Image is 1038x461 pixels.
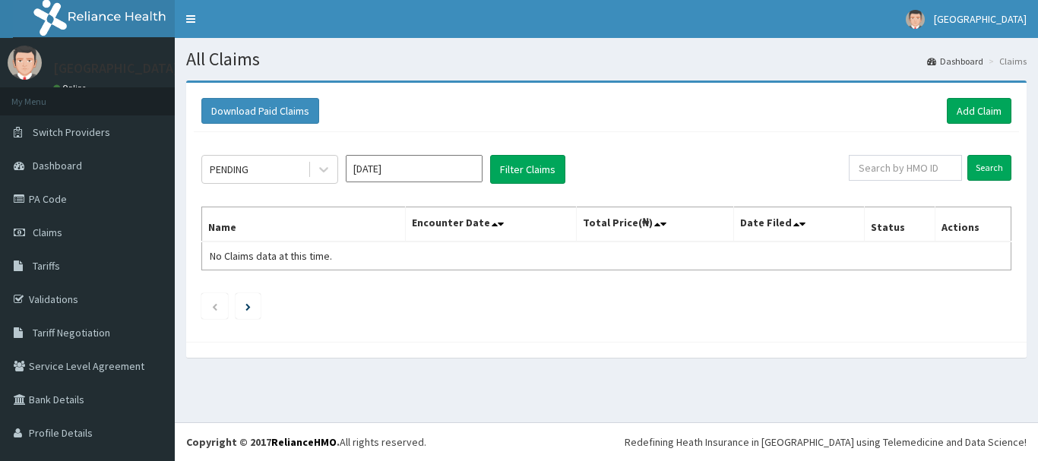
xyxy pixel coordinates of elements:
[211,299,218,313] a: Previous page
[985,55,1027,68] li: Claims
[202,207,406,242] th: Name
[947,98,1011,124] a: Add Claim
[865,207,935,242] th: Status
[201,98,319,124] button: Download Paid Claims
[210,162,248,177] div: PENDING
[935,207,1011,242] th: Actions
[490,155,565,184] button: Filter Claims
[8,46,42,80] img: User Image
[186,435,340,449] strong: Copyright © 2017 .
[33,125,110,139] span: Switch Providers
[967,155,1011,181] input: Search
[210,249,332,263] span: No Claims data at this time.
[625,434,1027,450] div: Redefining Heath Insurance in [GEOGRAPHIC_DATA] using Telemedicine and Data Science!
[906,10,925,29] img: User Image
[33,159,82,172] span: Dashboard
[33,326,110,339] span: Tariff Negotiation
[934,12,1027,26] span: [GEOGRAPHIC_DATA]
[734,207,865,242] th: Date Filed
[346,155,483,182] input: Select Month and Year
[245,299,251,313] a: Next page
[406,207,576,242] th: Encounter Date
[849,155,962,181] input: Search by HMO ID
[271,435,337,449] a: RelianceHMO
[175,422,1038,461] footer: All rights reserved.
[927,55,983,68] a: Dashboard
[186,49,1027,69] h1: All Claims
[53,62,179,75] p: [GEOGRAPHIC_DATA]
[53,83,90,93] a: Online
[33,259,60,273] span: Tariffs
[33,226,62,239] span: Claims
[576,207,734,242] th: Total Price(₦)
